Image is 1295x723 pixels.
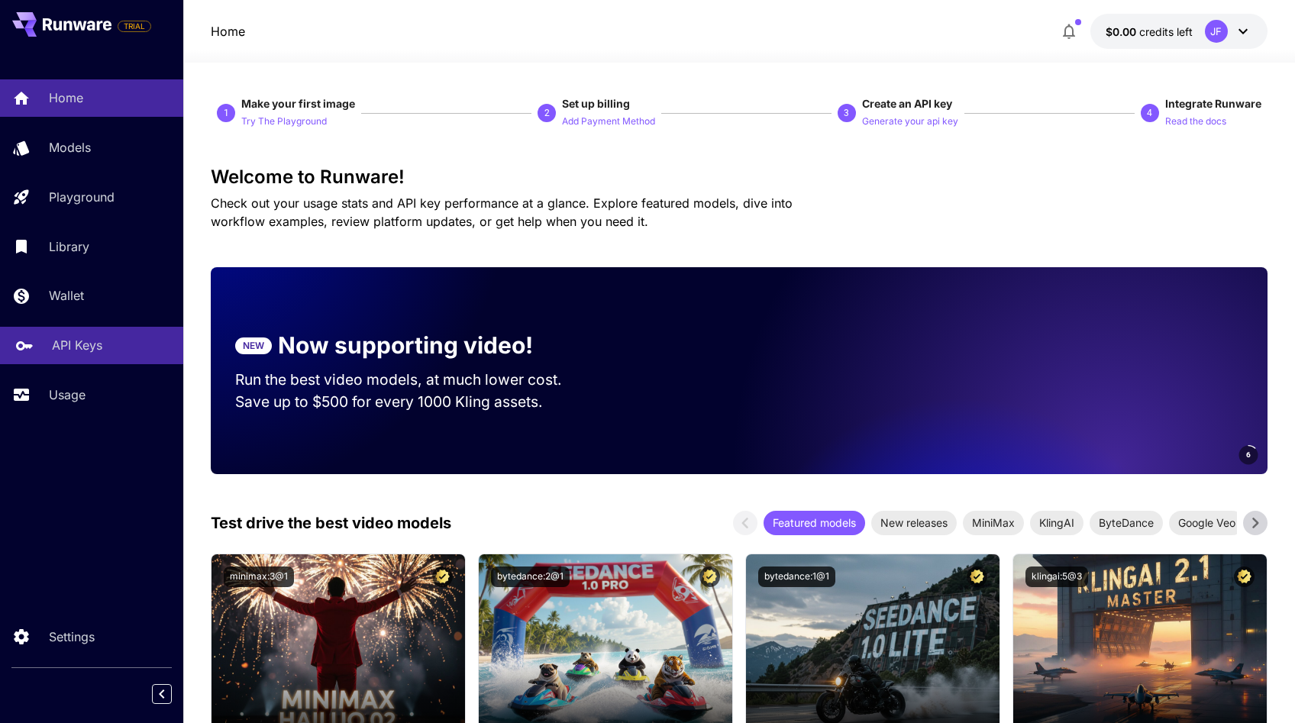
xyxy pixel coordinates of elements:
p: Playground [49,188,115,206]
button: klingai:5@3 [1025,566,1088,587]
button: Certified Model – Vetted for best performance and includes a commercial license. [699,566,720,587]
div: $0.00 [1106,24,1193,40]
button: Try The Playground [241,111,327,130]
span: Google Veo [1169,515,1245,531]
span: Set up billing [562,97,630,110]
div: MiniMax [963,511,1024,535]
div: Collapse sidebar [163,680,183,708]
span: Integrate Runware [1165,97,1261,110]
span: $0.00 [1106,25,1139,38]
p: 3 [844,106,849,120]
span: ByteDance [1090,515,1163,531]
button: bytedance:2@1 [491,566,570,587]
p: NEW [243,339,264,353]
p: Models [49,138,91,157]
button: $0.00JF [1090,14,1268,49]
span: Add your payment card to enable full platform functionality. [118,17,151,35]
span: credits left [1139,25,1193,38]
div: JF [1205,20,1228,43]
h3: Welcome to Runware! [211,166,1267,188]
p: API Keys [52,336,102,354]
button: Certified Model – Vetted for best performance and includes a commercial license. [1234,566,1255,587]
div: New releases [871,511,957,535]
p: Wallet [49,286,84,305]
div: Featured models [764,511,865,535]
span: Make your first image [241,97,355,110]
button: Read the docs [1165,111,1226,130]
nav: breadcrumb [211,22,245,40]
span: New releases [871,515,957,531]
p: Run the best video models, at much lower cost. [235,369,591,391]
p: Add Payment Method [562,115,655,129]
p: Test drive the best video models [211,512,451,534]
p: 1 [224,106,229,120]
button: bytedance:1@1 [758,566,835,587]
button: Certified Model – Vetted for best performance and includes a commercial license. [432,566,453,587]
span: Featured models [764,515,865,531]
div: ByteDance [1090,511,1163,535]
p: Library [49,237,89,256]
span: MiniMax [963,515,1024,531]
p: Read the docs [1165,115,1226,129]
button: Collapse sidebar [152,684,172,704]
button: Certified Model – Vetted for best performance and includes a commercial license. [967,566,987,587]
span: Check out your usage stats and API key performance at a glance. Explore featured models, dive int... [211,195,793,229]
p: Generate your api key [862,115,958,129]
p: 4 [1147,106,1152,120]
span: Create an API key [862,97,952,110]
button: Generate your api key [862,111,958,130]
span: TRIAL [118,21,150,32]
span: 6 [1246,449,1251,460]
p: Settings [49,628,95,646]
div: KlingAI [1030,511,1083,535]
p: Save up to $500 for every 1000 Kling assets. [235,391,591,413]
p: Try The Playground [241,115,327,129]
a: Home [211,22,245,40]
button: Add Payment Method [562,111,655,130]
span: KlingAI [1030,515,1083,531]
button: minimax:3@1 [224,566,294,587]
p: Home [49,89,83,107]
p: Now supporting video! [278,328,533,363]
div: Google Veo [1169,511,1245,535]
p: 2 [544,106,550,120]
p: Usage [49,386,86,404]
